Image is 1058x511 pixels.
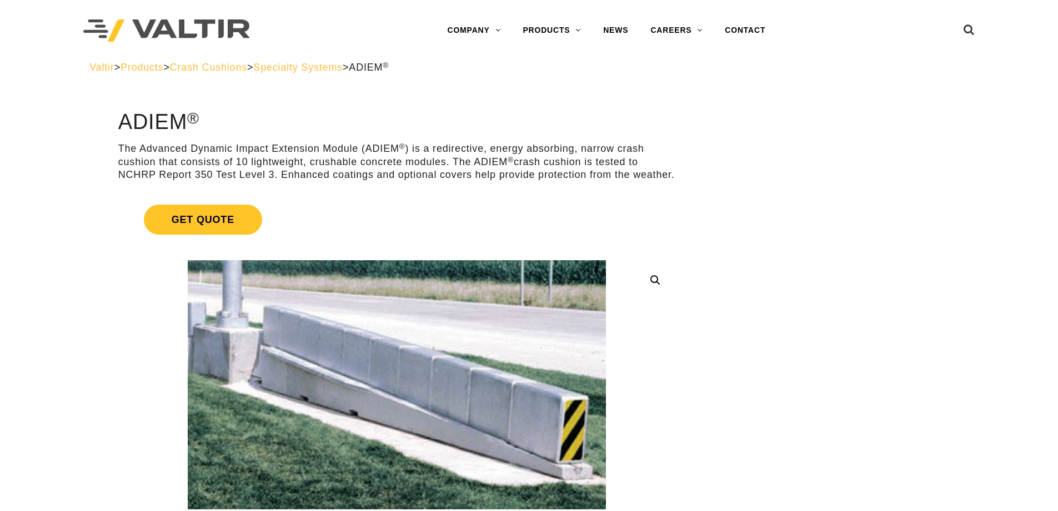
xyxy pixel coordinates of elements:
[399,142,405,151] sup: ®
[121,62,163,73] a: Products
[714,19,776,42] a: CONTACT
[436,19,512,42] a: COMPANY
[170,62,247,73] a: Crash Cushions
[512,19,592,42] a: PRODUCTS
[592,19,639,42] a: NEWS
[144,205,262,235] span: Get Quote
[349,62,389,73] span: ADIEM
[118,191,675,248] a: Get Quote
[118,142,675,181] p: The Advanced Dynamic Impact Extension Module (ADIEM ) is a redirective, energy absorbing, narrow ...
[383,61,389,70] sup: ®
[89,62,114,73] a: Valtir
[118,111,675,134] h1: ADIEM
[253,62,343,73] a: Specialty Systems
[508,156,514,164] sup: ®
[639,19,714,42] a: CAREERS
[89,61,969,74] div: > > > >
[187,109,199,127] sup: ®
[83,19,250,42] img: Valtir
